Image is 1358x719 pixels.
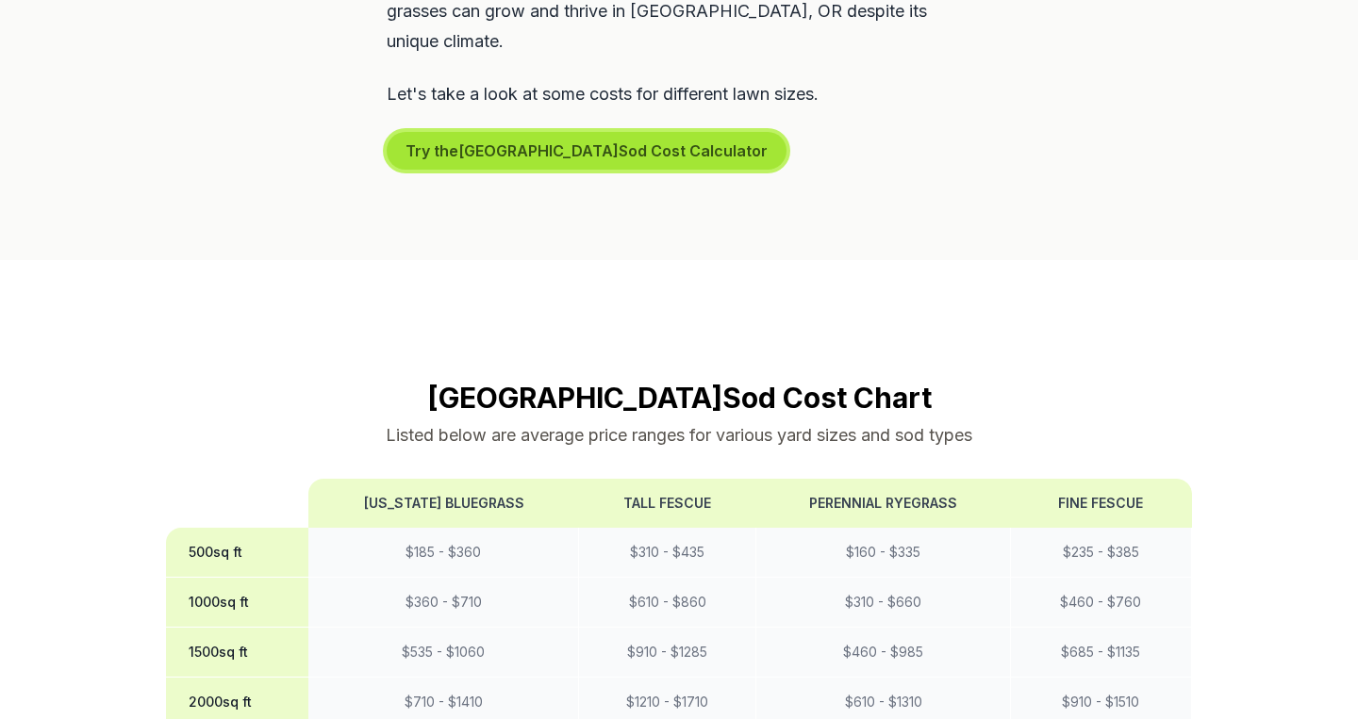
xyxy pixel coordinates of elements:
td: $ 535 - $ 1060 [308,628,579,678]
th: Tall Fescue [579,479,756,528]
td: $ 185 - $ 360 [308,528,579,578]
th: 500 sq ft [166,528,308,578]
th: Perennial Ryegrass [756,479,1011,528]
td: $ 685 - $ 1135 [1010,628,1191,678]
p: Let's take a look at some costs for different lawn sizes. [387,79,971,109]
p: Listed below are average price ranges for various yard sizes and sod types [166,422,1192,449]
td: $ 310 - $ 435 [579,528,756,578]
td: $ 235 - $ 385 [1010,528,1191,578]
td: $ 360 - $ 710 [308,578,579,628]
td: $ 910 - $ 1285 [579,628,756,678]
th: 1500 sq ft [166,628,308,678]
h2: [GEOGRAPHIC_DATA] Sod Cost Chart [166,381,1192,415]
th: [US_STATE] Bluegrass [308,479,579,528]
th: 1000 sq ft [166,578,308,628]
td: $ 310 - $ 660 [756,578,1011,628]
td: $ 460 - $ 985 [756,628,1011,678]
button: Try the[GEOGRAPHIC_DATA]Sod Cost Calculator [387,132,787,170]
th: Fine Fescue [1010,479,1191,528]
td: $ 460 - $ 760 [1010,578,1191,628]
td: $ 610 - $ 860 [579,578,756,628]
td: $ 160 - $ 335 [756,528,1011,578]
